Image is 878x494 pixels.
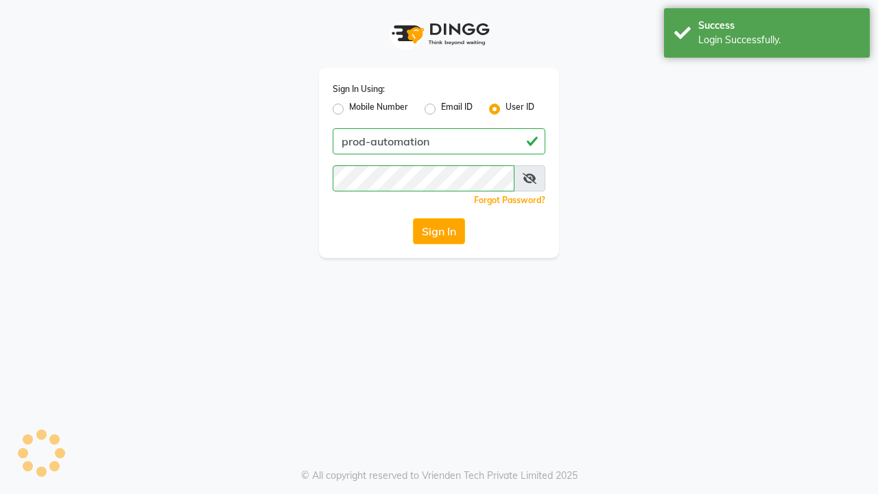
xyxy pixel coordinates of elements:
[333,128,545,154] input: Username
[698,33,859,47] div: Login Successfully.
[384,14,494,54] img: logo1.svg
[698,19,859,33] div: Success
[333,83,385,95] label: Sign In Using:
[333,165,514,191] input: Username
[413,218,465,244] button: Sign In
[441,101,473,117] label: Email ID
[349,101,408,117] label: Mobile Number
[474,195,545,205] a: Forgot Password?
[506,101,534,117] label: User ID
